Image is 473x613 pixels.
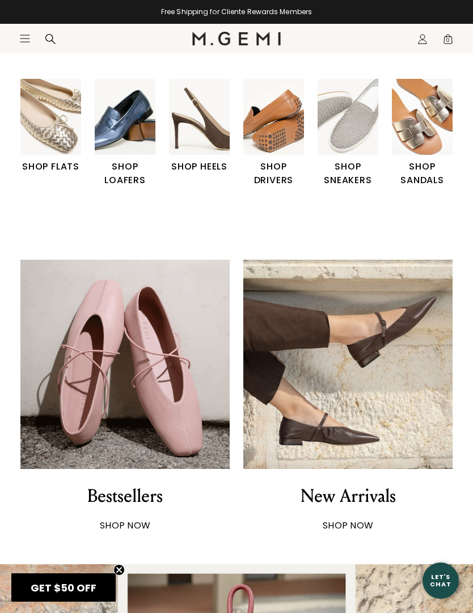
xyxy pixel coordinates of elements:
img: M.Gemi [192,32,281,45]
a: SHOP DRIVERS [243,79,304,187]
div: New Arrivals [301,483,396,510]
h1: SHOP LOAFERS [95,160,155,187]
h1: SHOP SANDALS [392,160,453,187]
h1: SHOP DRIVERS [243,160,304,187]
div: 4 / 6 [243,79,318,187]
a: Bestsellers SHOP NOW [20,260,230,532]
strong: SHOP NOW [100,519,150,532]
div: 2 / 6 [95,79,169,187]
button: Close teaser [113,564,125,576]
a: SHOP HEELS [169,79,230,174]
strong: SHOP NOW [323,519,373,532]
div: 6 / 6 [392,79,466,187]
div: Let's Chat [423,573,459,587]
div: Bestsellers [87,483,163,510]
h1: SHOP SNEAKERS [318,160,378,187]
button: Open site menu [19,33,31,44]
a: SHOP SANDALS [392,79,453,187]
a: SHOP LOAFERS [95,79,155,187]
h1: SHOP FLATS [20,160,81,174]
div: 3 / 6 [169,79,243,174]
a: New Arrivals SHOP NOW [243,260,453,532]
div: 1 / 6 [20,79,95,174]
a: SHOP FLATS [20,79,81,174]
div: GET $50 OFFClose teaser [11,573,116,602]
span: GET $50 OFF [31,581,96,595]
div: 5 / 6 [318,79,392,187]
span: 0 [442,36,454,47]
h1: SHOP HEELS [169,160,230,174]
a: SHOP SNEAKERS [318,79,378,187]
